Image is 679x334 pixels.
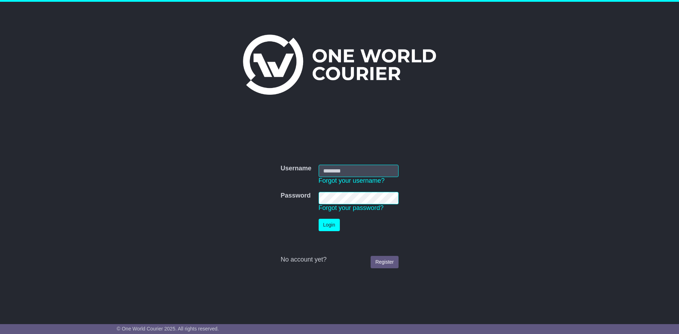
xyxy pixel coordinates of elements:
a: Forgot your password? [319,204,384,211]
label: Username [280,165,311,172]
label: Password [280,192,311,200]
img: One World [243,35,436,95]
span: © One World Courier 2025. All rights reserved. [117,326,219,332]
a: Forgot your username? [319,177,385,184]
div: No account yet? [280,256,398,264]
button: Login [319,219,340,231]
a: Register [371,256,398,268]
